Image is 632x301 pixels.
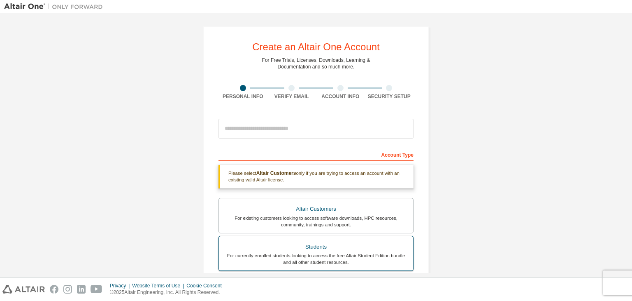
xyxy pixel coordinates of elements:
img: youtube.svg [91,285,102,294]
img: facebook.svg [50,285,58,294]
div: For existing customers looking to access software downloads, HPC resources, community, trainings ... [224,215,408,228]
div: Personal Info [218,93,267,100]
img: altair_logo.svg [2,285,45,294]
div: Account Info [316,93,365,100]
div: For currently enrolled students looking to access the free Altair Student Edition bundle and all ... [224,252,408,266]
b: Altair Customers [256,170,296,176]
img: Altair One [4,2,107,11]
div: Account Type [218,148,414,161]
div: Website Terms of Use [132,282,186,289]
div: Privacy [110,282,132,289]
img: linkedin.svg [77,285,86,294]
p: © 2025 Altair Engineering, Inc. All Rights Reserved. [110,289,227,296]
div: Verify Email [267,93,316,100]
div: Security Setup [365,93,414,100]
div: Create an Altair One Account [252,42,380,52]
div: Students [224,241,408,253]
div: Cookie Consent [186,282,226,289]
div: Please select only if you are trying to access an account with an existing valid Altair license. [218,165,414,188]
div: Altair Customers [224,203,408,215]
div: For Free Trials, Licenses, Downloads, Learning & Documentation and so much more. [262,57,370,70]
img: instagram.svg [63,285,72,294]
